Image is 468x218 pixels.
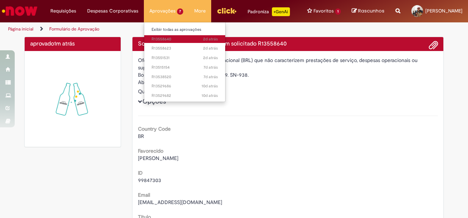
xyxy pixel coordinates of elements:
span: R13558640 [152,36,218,42]
a: Formulário de Aprovação [49,26,99,32]
a: Aberto R13529686 : [144,82,225,90]
img: sucesso_1.gif [30,57,115,141]
img: click_logo_yellow_360x200.png [217,5,237,16]
span: BR [138,133,144,139]
span: R13538520 [152,74,218,80]
ul: Aprovações [144,22,226,102]
a: Exibir todas as aprovações [144,26,225,34]
div: Bom dia, codigo fornecedor S4 294939. SN-938. [138,71,438,79]
span: Aprovações [149,7,175,15]
ul: Trilhas de página [6,22,306,36]
a: Aberto R13551531 : [144,54,225,62]
span: 2d atrás [203,36,218,42]
span: R13529686 [152,83,218,89]
div: Padroniza [248,7,290,16]
time: 29/09/2025 08:06:03 [54,40,75,47]
time: 19/09/2025 10:15:57 [202,93,218,98]
div: Quantidade 1 [138,88,438,95]
a: Aberto R13529682 : [144,92,225,100]
span: 7d atrás [203,74,218,80]
span: 7d atrás [203,65,218,70]
h4: Solicitação de aprovação para Item solicitado R13558640 [138,41,438,47]
a: Página inicial [8,26,33,32]
span: Favoritos [313,7,334,15]
span: Requisições [50,7,76,15]
span: [PERSON_NAME] [425,8,462,14]
span: 99847303 [138,177,161,184]
h4: aprovado [30,41,115,47]
span: R13529682 [152,93,218,99]
span: More [194,7,206,15]
a: Aberto R13538520 : [144,73,225,81]
b: Favorecido [138,148,163,154]
time: 22/09/2025 22:22:07 [203,65,218,70]
span: 10d atrás [202,83,218,89]
span: 1 [335,8,341,15]
time: 19/09/2025 12:09:56 [202,83,218,89]
p: +GenAi [272,7,290,16]
a: Aberto R13558623 : [144,44,225,52]
time: 27/09/2025 10:12:07 [203,46,218,51]
time: 27/09/2025 10:00:58 [203,55,218,61]
span: 1m atrás [54,40,75,47]
a: Rascunhos [352,8,384,15]
span: 2d atrás [203,46,218,51]
a: Aberto R13558640 : [144,35,225,43]
div: Oferta para pagamentos em moeda nacional (BRL) que não caracterizem prestações de serviço, despes... [138,57,438,71]
div: [PERSON_NAME] [138,79,438,88]
img: ServiceNow [1,4,39,18]
b: ID [138,170,143,176]
span: R13558623 [152,46,218,51]
span: Rascunhos [358,7,384,14]
a: Aberto R13515154 : [144,63,225,72]
span: 10d atrás [202,93,218,98]
label: Aberto por [138,79,163,86]
span: [PERSON_NAME] [138,155,178,161]
b: Email [138,192,150,198]
span: [EMAIL_ADDRESS][DOMAIN_NAME] [138,199,222,206]
span: Despesas Corporativas [87,7,138,15]
b: Country Code [138,126,171,132]
time: 27/09/2025 10:12:23 [203,36,218,42]
time: 22/09/2025 12:12:09 [203,74,218,80]
span: 2d atrás [203,55,218,61]
span: 7 [177,8,183,15]
span: R13515154 [152,65,218,70]
span: R13551531 [152,55,218,61]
